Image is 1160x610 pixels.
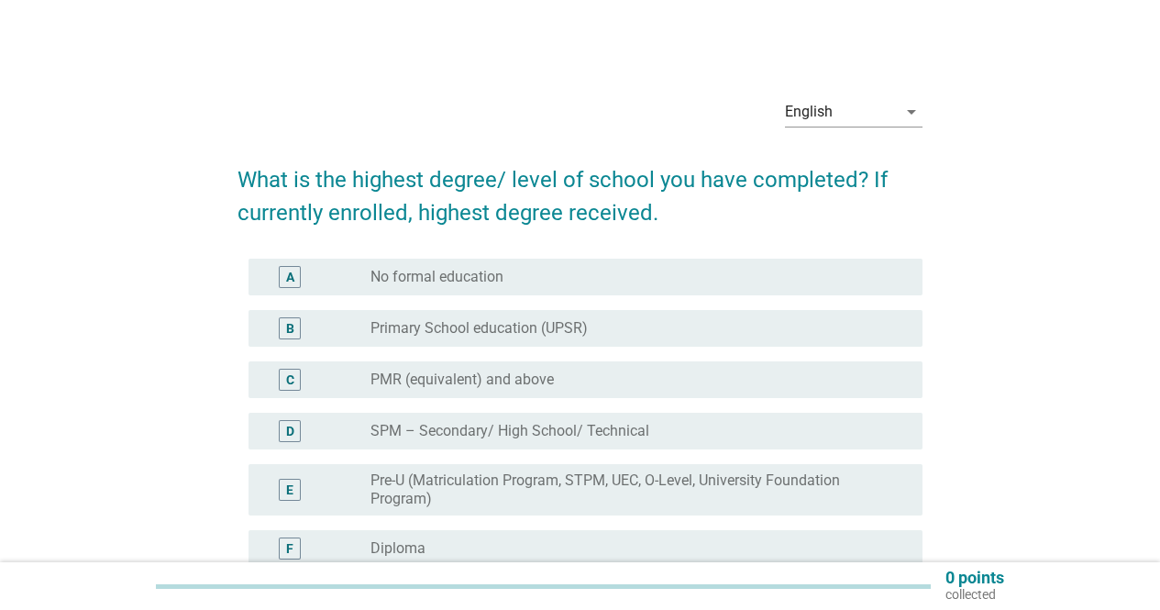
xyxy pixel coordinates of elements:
div: D [286,422,294,441]
div: F [286,539,293,559]
p: collected [945,586,1004,603]
i: arrow_drop_down [900,101,922,123]
div: English [785,104,833,120]
h2: What is the highest degree/ level of school you have completed? If currently enrolled, highest de... [238,145,922,229]
label: No formal education [370,268,503,286]
div: A [286,268,294,287]
label: Diploma [370,539,425,558]
label: SPM – Secondary/ High School/ Technical [370,422,649,440]
label: Pre-U (Matriculation Program, STPM, UEC, O-Level, University Foundation Program) [370,471,893,508]
div: B [286,319,294,338]
p: 0 points [945,570,1004,586]
div: E [286,481,293,500]
label: PMR (equivalent) and above [370,371,554,389]
div: C [286,371,294,390]
label: Primary School education (UPSR) [370,319,588,338]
